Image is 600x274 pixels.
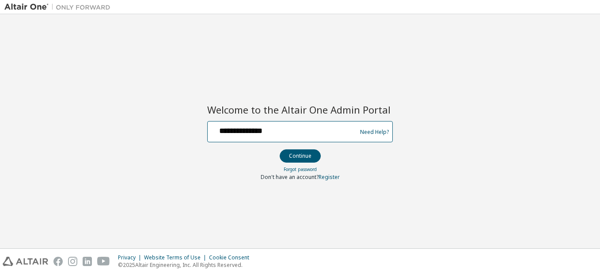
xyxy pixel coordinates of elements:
[207,103,393,116] h2: Welcome to the Altair One Admin Portal
[3,257,48,266] img: altair_logo.svg
[97,257,110,266] img: youtube.svg
[83,257,92,266] img: linkedin.svg
[209,254,254,261] div: Cookie Consent
[261,173,319,181] span: Don't have an account?
[144,254,209,261] div: Website Terms of Use
[118,254,144,261] div: Privacy
[53,257,63,266] img: facebook.svg
[68,257,77,266] img: instagram.svg
[280,149,321,163] button: Continue
[4,3,115,11] img: Altair One
[284,166,317,172] a: Forgot password
[118,261,254,269] p: © 2025 Altair Engineering, Inc. All Rights Reserved.
[319,173,340,181] a: Register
